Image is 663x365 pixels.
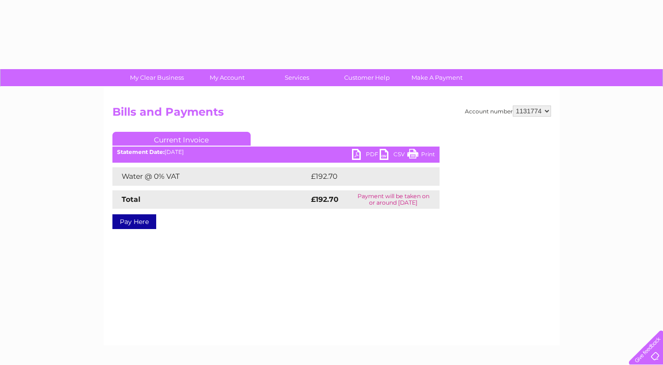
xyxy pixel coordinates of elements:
[399,69,475,86] a: Make A Payment
[117,148,164,155] b: Statement Date:
[259,69,335,86] a: Services
[380,149,407,162] a: CSV
[465,106,551,117] div: Account number
[112,214,156,229] a: Pay Here
[112,167,309,186] td: Water @ 0% VAT
[311,195,339,204] strong: £192.70
[112,106,551,123] h2: Bills and Payments
[189,69,265,86] a: My Account
[119,69,195,86] a: My Clear Business
[407,149,435,162] a: Print
[347,190,440,209] td: Payment will be taken on or around [DATE]
[309,167,422,186] td: £192.70
[329,69,405,86] a: Customer Help
[122,195,141,204] strong: Total
[352,149,380,162] a: PDF
[112,132,251,146] a: Current Invoice
[112,149,440,155] div: [DATE]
